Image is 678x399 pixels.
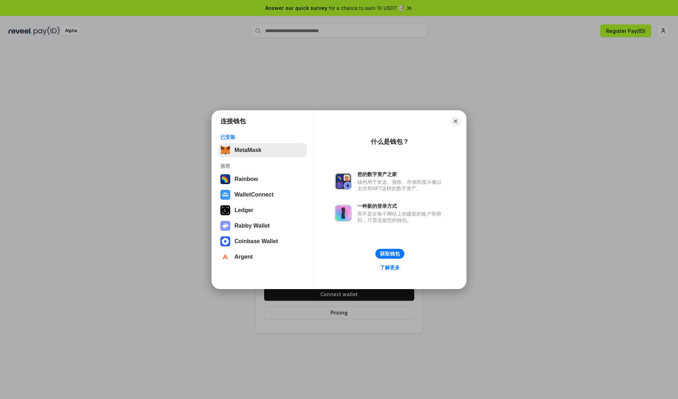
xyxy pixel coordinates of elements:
[220,117,246,125] h1: 连接钱包
[220,252,230,262] img: svg+xml,%3Csvg%20width%3D%2228%22%20height%3D%2228%22%20viewBox%3D%220%200%2028%2028%22%20fill%3D...
[380,251,400,257] div: 获取钱包
[218,188,307,202] button: WalletConnect
[220,145,230,155] img: svg+xml,%3Csvg%20fill%3D%22none%22%20height%3D%2233%22%20viewBox%3D%220%200%2035%2033%22%20width%...
[234,147,261,153] div: MetaMask
[234,238,278,245] div: Coinbase Wallet
[220,174,230,184] img: svg+xml,%3Csvg%20width%3D%22120%22%20height%3D%22120%22%20viewBox%3D%220%200%20120%20120%22%20fil...
[451,116,460,126] button: Close
[218,219,307,233] button: Rabby Wallet
[218,250,307,264] button: Argent
[218,234,307,248] button: Coinbase Wallet
[375,249,404,259] button: 获取钱包
[357,203,445,209] div: 一种新的登录方式
[371,137,409,146] div: 什么是钱包？
[335,173,352,190] img: svg+xml,%3Csvg%20xmlns%3D%22http%3A%2F%2Fwww.w3.org%2F2000%2Fsvg%22%20fill%3D%22none%22%20viewBox...
[335,205,352,222] img: svg+xml,%3Csvg%20xmlns%3D%22http%3A%2F%2Fwww.w3.org%2F2000%2Fsvg%22%20fill%3D%22none%22%20viewBox...
[234,176,258,182] div: Rainbow
[357,179,445,192] div: 钱包用于发送、接收、存储和显示像以太坊和NFT这样的数字资产。
[218,172,307,186] button: Rainbow
[234,192,274,198] div: WalletConnect
[357,171,445,177] div: 您的数字资产之家
[234,207,253,213] div: Ledger
[357,211,445,223] div: 而不是在每个网站上创建新的账户和密码，只需连接您的钱包。
[220,236,230,246] img: svg+xml,%3Csvg%20width%3D%2228%22%20height%3D%2228%22%20viewBox%3D%220%200%2028%2028%22%20fill%3D...
[218,143,307,157] button: MetaMask
[376,263,404,272] a: 了解更多
[234,254,253,260] div: Argent
[220,134,305,140] div: 已安装
[234,223,270,229] div: Rabby Wallet
[220,190,230,200] img: svg+xml,%3Csvg%20width%3D%2228%22%20height%3D%2228%22%20viewBox%3D%220%200%2028%2028%22%20fill%3D...
[220,205,230,215] img: svg+xml,%3Csvg%20xmlns%3D%22http%3A%2F%2Fwww.w3.org%2F2000%2Fsvg%22%20width%3D%2228%22%20height%3...
[220,221,230,231] img: svg+xml,%3Csvg%20xmlns%3D%22http%3A%2F%2Fwww.w3.org%2F2000%2Fsvg%22%20fill%3D%22none%22%20viewBox...
[380,264,400,271] div: 了解更多
[218,203,307,217] button: Ledger
[220,163,305,169] div: 推荐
